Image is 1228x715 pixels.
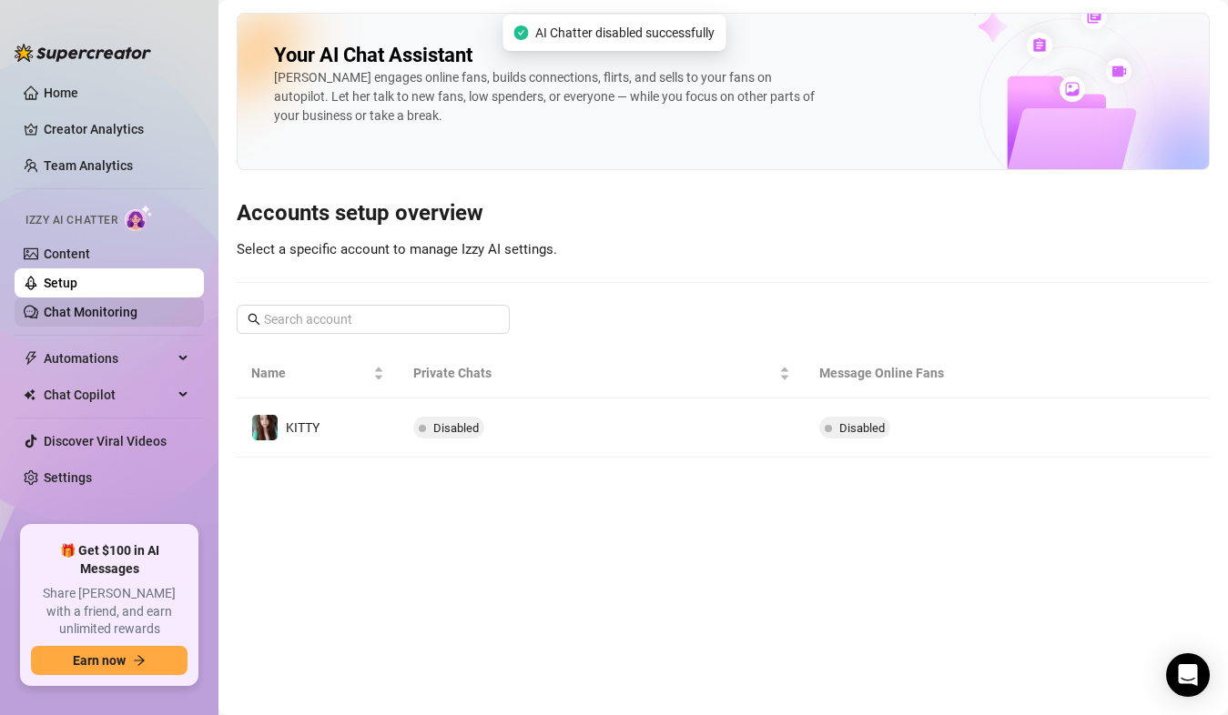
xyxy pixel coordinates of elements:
span: Automations [44,344,173,373]
a: Settings [44,470,92,485]
span: Chat Copilot [44,380,173,409]
h3: Accounts setup overview [237,199,1210,228]
a: Discover Viral Videos [44,434,167,448]
span: Izzy AI Chatter [25,212,117,229]
img: logo-BBDzfeDw.svg [15,44,151,62]
h2: Your AI Chat Assistant [274,43,472,68]
input: Search account [264,309,484,329]
th: Name [237,348,399,398]
th: Private Chats [399,348,804,398]
a: Creator Analytics [44,115,189,144]
span: check-circle [513,25,528,40]
img: AI Chatter [125,205,153,231]
a: Chat Monitoring [44,305,137,319]
span: Private Chats [413,363,775,383]
th: Message Online Fans [805,348,1075,398]
span: Disabled [839,421,885,435]
img: KITTY [252,415,278,440]
div: Open Intercom Messenger [1166,653,1210,697]
button: Earn nowarrow-right [31,646,188,675]
span: Select a specific account to manage Izzy AI settings. [237,241,557,257]
span: search [248,313,260,326]
span: Name [251,363,370,383]
span: Disabled [433,421,479,435]
span: arrow-right [133,654,146,667]
a: Setup [44,276,77,290]
a: Team Analytics [44,158,133,173]
span: 🎁 Get $100 in AI Messages [31,542,188,578]
span: Share [PERSON_NAME] with a friend, and earn unlimited rewards [31,585,188,639]
span: KITTY [286,420,320,435]
img: Chat Copilot [24,388,36,401]
span: AI Chatter disabled successfully [535,23,715,43]
a: Content [44,247,90,261]
a: Home [44,86,78,100]
span: Earn now [73,653,126,668]
span: thunderbolt [24,351,38,366]
div: [PERSON_NAME] engages online fans, builds connections, flirts, and sells to your fans on autopilo... [274,68,820,126]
